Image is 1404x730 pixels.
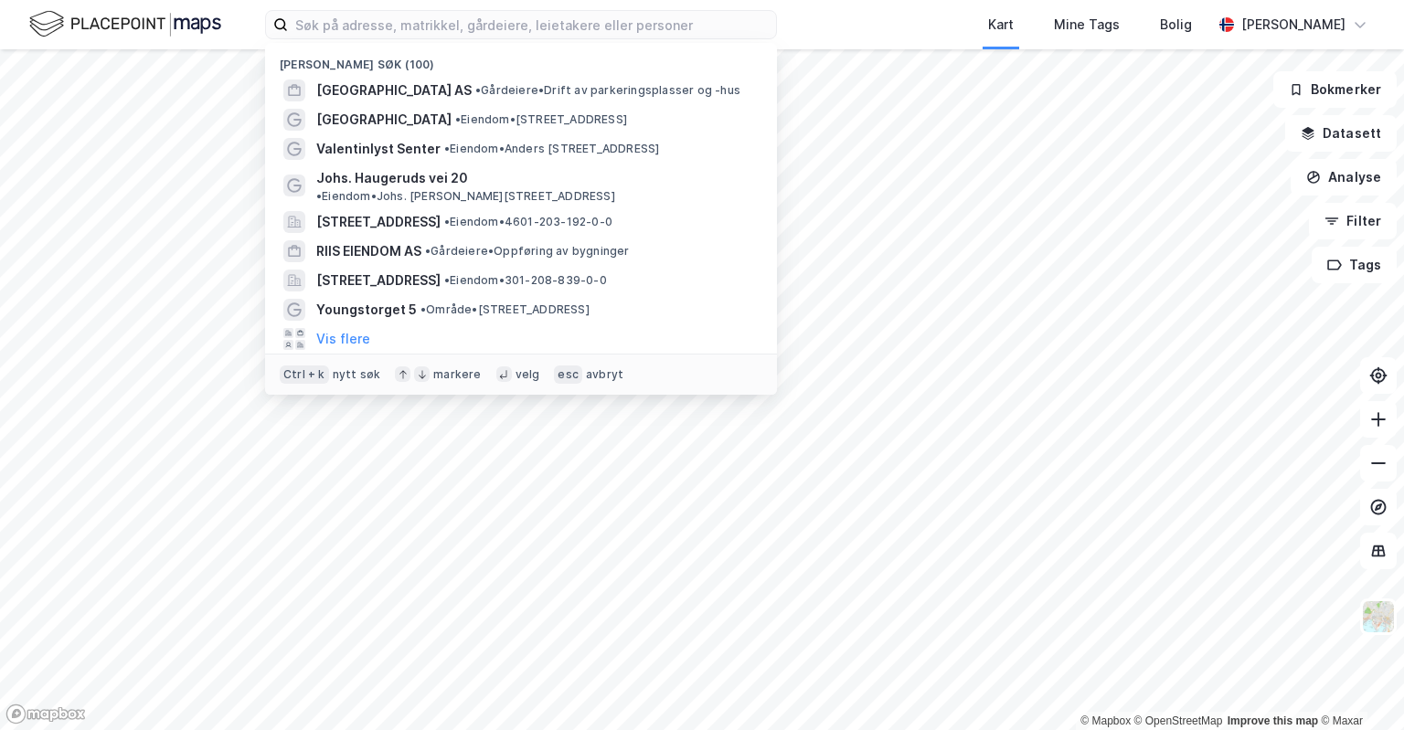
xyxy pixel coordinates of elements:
div: Mine Tags [1054,14,1120,36]
span: Eiendom • Anders [STREET_ADDRESS] [444,142,659,156]
div: velg [516,367,540,382]
span: • [444,142,450,155]
button: Datasett [1285,115,1397,152]
div: Kart [988,14,1014,36]
span: Valentinlyst Senter [316,138,441,160]
div: Bolig [1160,14,1192,36]
span: Gårdeiere • Drift av parkeringsplasser og -hus [475,83,740,98]
div: avbryt [586,367,623,382]
span: Gårdeiere • Oppføring av bygninger [425,244,630,259]
span: Eiendom • Johs. [PERSON_NAME][STREET_ADDRESS] [316,189,615,204]
img: Z [1361,599,1396,634]
span: Eiendom • 301-208-839-0-0 [444,273,607,288]
span: • [444,215,450,228]
div: Ctrl + k [280,365,329,384]
div: esc [554,365,582,384]
span: • [316,189,322,203]
span: RIIS EIENDOM AS [316,240,421,262]
button: Filter [1309,203,1397,239]
span: Johs. Haugeruds vei 20 [316,167,468,189]
span: Område • [STREET_ADDRESS] [420,302,590,317]
div: markere [433,367,481,382]
span: Youngstorget 5 [316,299,417,321]
a: Improve this map [1228,714,1318,727]
div: nytt søk [333,367,381,382]
span: • [475,83,481,97]
button: Bokmerker [1273,71,1397,108]
span: • [425,244,431,258]
span: [STREET_ADDRESS] [316,211,441,233]
img: logo.f888ab2527a4732fd821a326f86c7f29.svg [29,8,221,40]
span: Eiendom • 4601-203-192-0-0 [444,215,612,229]
div: [PERSON_NAME] [1241,14,1345,36]
a: Mapbox homepage [5,704,86,725]
button: Tags [1312,247,1397,283]
span: • [420,302,426,316]
span: Eiendom • [STREET_ADDRESS] [455,112,627,127]
span: [GEOGRAPHIC_DATA] [316,109,452,131]
span: [GEOGRAPHIC_DATA] AS [316,79,472,101]
button: Analyse [1291,159,1397,196]
input: Søk på adresse, matrikkel, gårdeiere, leietakere eller personer [288,11,776,38]
div: Kontrollprogram for chat [1313,642,1404,730]
span: • [444,273,450,287]
a: Mapbox [1080,714,1131,727]
button: Vis flere [316,328,370,350]
span: [STREET_ADDRESS] [316,270,441,291]
iframe: Chat Widget [1313,642,1404,730]
span: • [455,112,461,126]
div: [PERSON_NAME] søk (100) [265,43,777,76]
a: OpenStreetMap [1134,714,1223,727]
